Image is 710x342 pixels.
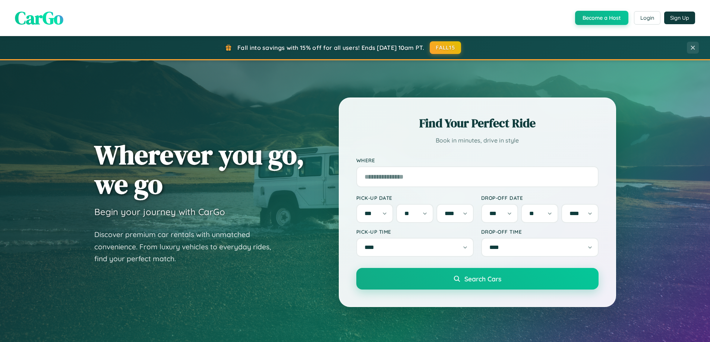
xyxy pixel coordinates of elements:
label: Drop-off Date [481,195,599,201]
span: Fall into savings with 15% off for all users! Ends [DATE] 10am PT. [237,44,424,51]
button: FALL15 [430,41,461,54]
label: Drop-off Time [481,228,599,235]
label: Where [356,157,599,163]
span: Search Cars [464,275,501,283]
h2: Find Your Perfect Ride [356,115,599,131]
button: Become a Host [575,11,628,25]
button: Search Cars [356,268,599,290]
button: Login [634,11,660,25]
label: Pick-up Time [356,228,474,235]
p: Discover premium car rentals with unmatched convenience. From luxury vehicles to everyday rides, ... [94,228,281,265]
span: CarGo [15,6,63,30]
h3: Begin your journey with CarGo [94,206,225,217]
label: Pick-up Date [356,195,474,201]
p: Book in minutes, drive in style [356,135,599,146]
button: Sign Up [664,12,695,24]
h1: Wherever you go, we go [94,140,304,199]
